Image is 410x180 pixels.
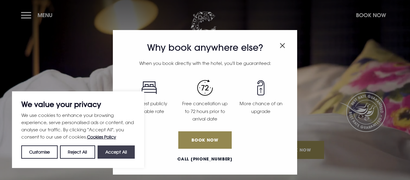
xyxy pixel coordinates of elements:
button: Customise [21,145,58,159]
p: We value your privacy [21,101,135,108]
a: Call [PHONE_NUMBER] [121,156,289,162]
h3: Why book anywhere else? [121,42,289,53]
a: Book Now [178,131,232,149]
p: Free cancellation up to 72 hours prior to arrival date [181,100,229,123]
p: When you book directly with the hotel, you'll be guaranteed: [121,59,289,67]
div: We value your privacy [12,91,144,168]
button: Accept All [98,145,135,159]
button: Close modal [280,40,285,49]
p: The best publicly available rate [125,100,173,115]
a: Cookies Policy [87,134,116,139]
p: More chance of an upgrade [237,100,285,115]
p: We use cookies to enhance your browsing experience, serve personalised ads or content, and analys... [21,111,135,141]
button: Reject All [60,145,95,159]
